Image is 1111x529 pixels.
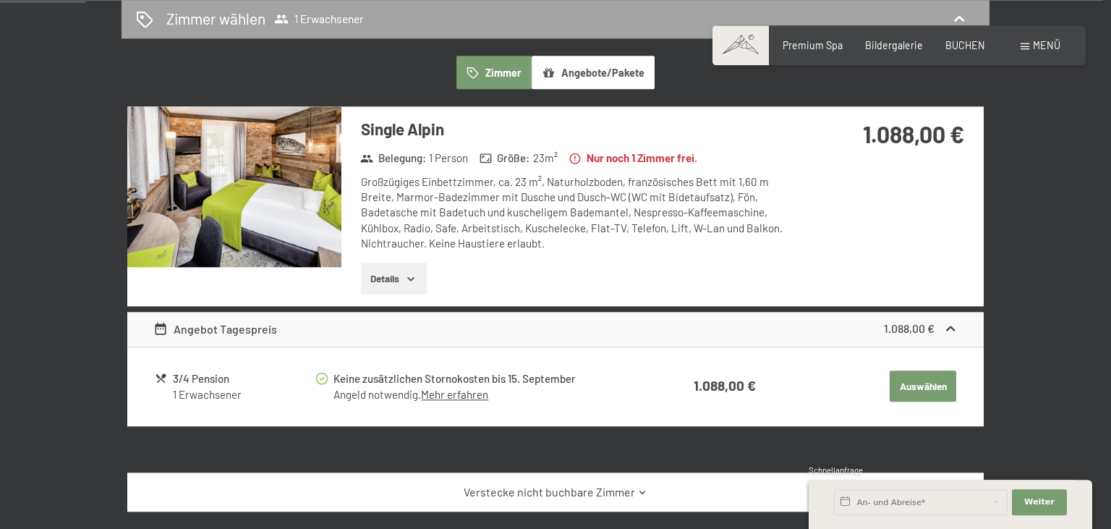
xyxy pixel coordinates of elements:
[890,371,956,402] button: Auswählen
[173,387,314,402] div: 1 Erwachsener
[532,56,655,89] button: Angebote/Pakete
[333,387,634,402] div: Angeld notwendig.
[945,39,985,51] a: BUCHEN
[429,151,468,166] span: 1 Person
[533,151,558,166] span: 23 m²
[127,312,984,347] div: Angebot Tagespreis1.088,00 €
[361,263,427,295] button: Details
[153,321,278,338] div: Angebot Tagespreis
[361,118,791,140] h3: Single Alpin
[694,377,756,394] strong: 1.088,00 €
[421,388,488,401] a: Mehr erfahren
[783,39,843,51] a: Premium Spa
[274,12,364,26] span: 1 Erwachsener
[863,120,964,148] strong: 1.088,00 €
[166,8,265,29] h2: Zimmer wählen
[456,56,532,89] button: Zimmer
[569,151,697,166] strong: Nur noch 1 Zimmer frei.
[1012,489,1067,515] button: Weiter
[809,465,863,475] span: Schnellanfrage
[361,174,791,251] div: Großzügiges Einbettzimmer, ca. 23 m², Naturholzboden, französisches Bett mit 1,60 m Breite, Marmo...
[360,151,426,166] strong: Belegung :
[153,484,958,500] a: Verstecke nicht buchbare Zimmer
[480,151,530,166] strong: Größe :
[884,321,935,335] strong: 1.088,00 €
[865,39,923,51] a: Bildergalerie
[173,371,314,387] div: 3/4 Pension
[333,371,634,387] div: Keine zusätzlichen Stornokosten bis 15. September
[127,106,341,267] img: mss_renderimg.php
[1024,496,1055,508] span: Weiter
[1033,39,1060,51] span: Menü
